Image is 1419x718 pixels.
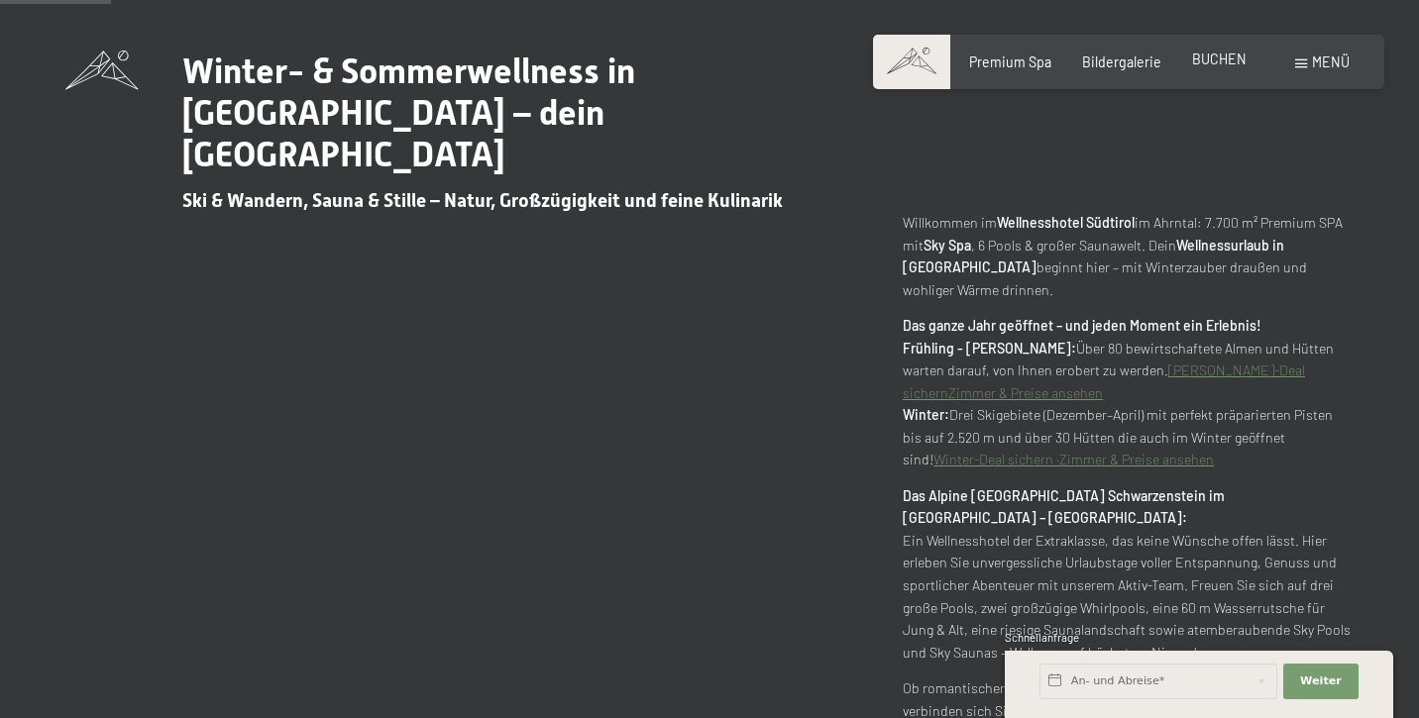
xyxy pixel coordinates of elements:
[903,340,1076,357] strong: Frühling - [PERSON_NAME]:
[1059,451,1214,467] a: Zimmer & Preise ansehen
[1312,53,1350,70] span: Menü
[1192,51,1247,67] a: BUCHEN
[948,384,1103,401] a: Zimmer & Preise ansehen
[903,315,1354,471] p: Über 80 bewirtschaftete Almen und Hütten warten darauf, von Ihnen erobert zu werden. Drei Skigebi...
[182,189,783,212] span: Ski & Wandern, Sauna & Stille – Natur, Großzügigkeit und feine Kulinarik
[1082,53,1161,70] a: Bildergalerie
[903,212,1354,301] p: Willkommen im im Ahrntal: 7.700 m² Premium SPA mit , 6 Pools & großer Saunawelt. Dein beginnt hie...
[924,237,971,254] strong: Sky Spa
[969,53,1051,70] a: Premium Spa
[933,451,1059,467] a: Winter-Deal sichern ·
[997,214,1135,231] strong: Wellnesshotel Südtirol
[1283,664,1359,699] button: Weiter
[1005,631,1079,644] span: Schnellanfrage
[903,361,1305,401] a: [PERSON_NAME]-Deal sichern
[1300,673,1342,689] span: Weiter
[903,485,1354,664] p: Ein Wellnesshotel der Extraklasse, das keine Wünsche offen lässt. Hier erleben Sie unvergessliche...
[903,487,1225,527] strong: Das Alpine [GEOGRAPHIC_DATA] Schwarzenstein im [GEOGRAPHIC_DATA] – [GEOGRAPHIC_DATA]:
[903,317,1261,334] strong: Das ganze Jahr geöffnet – und jeden Moment ein Erlebnis!
[903,406,949,423] strong: Winter:
[182,51,635,174] span: Winter- & Sommerwellness in [GEOGRAPHIC_DATA] – dein [GEOGRAPHIC_DATA]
